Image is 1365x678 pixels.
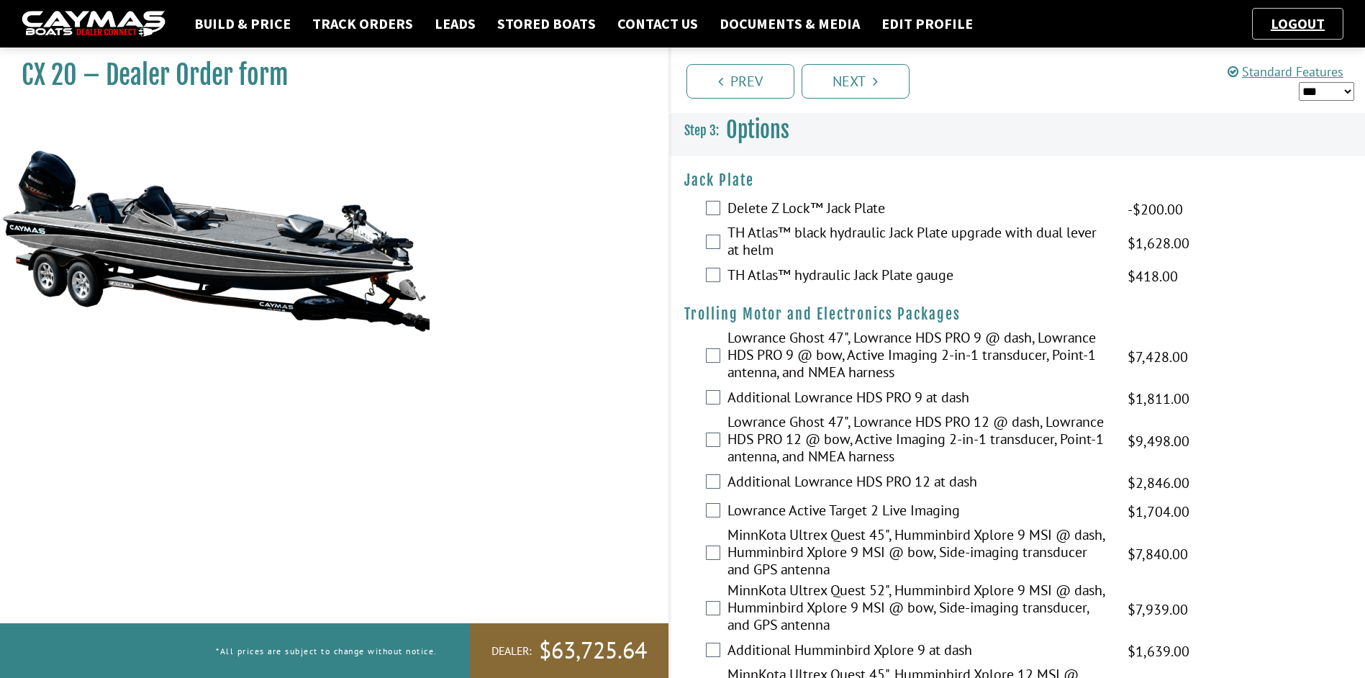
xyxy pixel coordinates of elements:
h4: Jack Plate [684,171,1351,189]
label: Additional Humminbird Xplore 9 at dash [727,641,1110,662]
a: Next [802,64,910,99]
label: Additional Lowrance HDS PRO 12 at dash [727,473,1110,494]
a: Track Orders [305,14,420,33]
label: Delete Z Lock™ Jack Plate [727,199,1110,220]
label: TH Atlas™ hydraulic Jack Plate gauge [727,266,1110,287]
a: Dealer:$63,725.64 [470,623,668,678]
h4: Trolling Motor and Electronics Packages [684,305,1351,323]
span: $1,628.00 [1128,232,1189,254]
span: $418.00 [1128,266,1178,287]
span: -$200.00 [1128,199,1183,220]
a: Documents & Media [712,14,867,33]
label: Additional Lowrance HDS PRO 9 at dash [727,389,1110,410]
label: MinnKota Ultrex Quest 45", Humminbird Xplore 9 MSI @ dash, Humminbird Xplore 9 MSI @ bow, Side-im... [727,526,1110,582]
p: *All prices are subject to change without notice. [216,639,437,663]
span: $7,939.00 [1128,599,1188,620]
span: Dealer: [491,643,532,659]
span: $1,639.00 [1128,641,1189,662]
span: $7,840.00 [1128,543,1188,565]
label: Lowrance Ghost 47", Lowrance HDS PRO 9 @ dash, Lowrance HDS PRO 9 @ bow, Active Imaging 2-in-1 tr... [727,329,1110,384]
img: caymas-dealer-connect-2ed40d3bc7270c1d8d7ffb4b79bf05adc795679939227970def78ec6f6c03838.gif [22,11,165,37]
a: Build & Price [187,14,298,33]
label: Lowrance Active Target 2 Live Imaging [727,502,1110,523]
a: Prev [686,64,794,99]
span: $1,704.00 [1128,501,1189,523]
a: Contact Us [610,14,705,33]
span: $63,725.64 [539,636,647,666]
a: Stored Boats [490,14,603,33]
span: $1,811.00 [1128,388,1189,410]
span: $9,498.00 [1128,430,1189,452]
span: $2,846.00 [1128,472,1189,494]
span: $7,428.00 [1128,346,1188,368]
a: Logout [1264,14,1332,32]
label: MinnKota Ultrex Quest 52", Humminbird Xplore 9 MSI @ dash, Humminbird Xplore 9 MSI @ bow, Side-im... [727,582,1110,637]
a: Standard Features [1228,63,1343,80]
a: Leads [427,14,483,33]
label: TH Atlas™ black hydraulic Jack Plate upgrade with dual lever at helm [727,224,1110,262]
h1: CX 20 – Dealer Order form [22,59,632,91]
a: Edit Profile [874,14,980,33]
label: Lowrance Ghost 47", Lowrance HDS PRO 12 @ dash, Lowrance HDS PRO 12 @ bow, Active Imaging 2-in-1 ... [727,413,1110,469]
